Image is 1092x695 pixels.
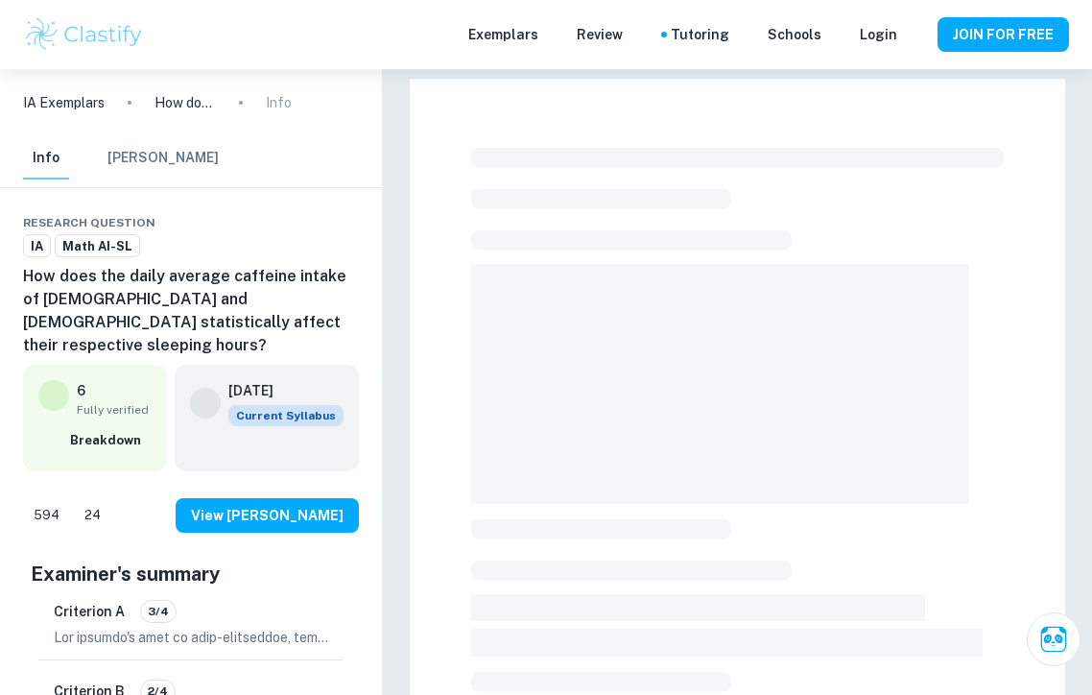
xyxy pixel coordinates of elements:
[74,500,111,531] div: Dislike
[176,498,359,533] button: View [PERSON_NAME]
[23,214,155,231] span: Research question
[54,601,125,622] h6: Criterion A
[23,15,145,54] img: Clastify logo
[468,24,538,45] p: Exemplars
[938,17,1069,52] button: JOIN FOR FREE
[77,401,152,419] span: Fully verified
[228,380,328,401] h6: [DATE]
[1027,612,1080,666] button: Ask Clai
[23,234,51,258] a: IA
[228,405,344,426] div: This exemplar is based on the current syllabus. Feel free to refer to it for inspiration/ideas wh...
[860,24,897,45] a: Login
[23,137,69,180] button: Info
[77,380,85,401] p: 6
[54,627,328,648] p: Lor ipsumdo's amet co adip-elitseddoe, temp incid utlabore etdolorem al enimadminimv, quis, nos e...
[24,237,50,256] span: IA
[305,211,320,234] div: Download
[671,24,729,45] a: Tutoring
[266,92,292,113] p: Info
[913,30,922,39] button: Help and Feedback
[154,92,216,113] p: How does the daily average caffeine intake of [DEMOGRAPHIC_DATA] and [DEMOGRAPHIC_DATA] statistic...
[31,560,351,588] h5: Examiner's summary
[286,211,301,234] div: Share
[344,211,359,234] div: Report issue
[324,211,340,234] div: Bookmark
[228,405,344,426] span: Current Syllabus
[55,234,140,258] a: Math AI-SL
[768,24,821,45] a: Schools
[577,24,623,45] p: Review
[74,506,111,525] span: 24
[65,426,152,455] button: Breakdown
[141,603,176,620] span: 3/4
[23,92,105,113] a: IA Exemplars
[107,137,219,180] button: [PERSON_NAME]
[56,237,139,256] span: Math AI-SL
[23,265,359,357] h6: How does the daily average caffeine intake of [DEMOGRAPHIC_DATA] and [DEMOGRAPHIC_DATA] statistic...
[23,506,70,525] span: 594
[23,500,70,531] div: Like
